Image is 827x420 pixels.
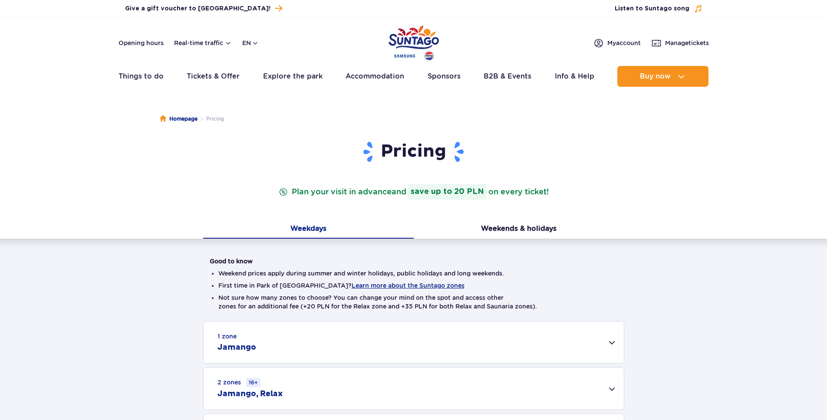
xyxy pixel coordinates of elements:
a: Managetickets [651,38,709,48]
button: en [242,39,259,47]
strong: save up to 20 PLN [408,184,487,200]
span: Listen to Suntago song [615,4,689,13]
a: Explore the park [263,66,323,87]
button: Listen to Suntago song [615,4,702,13]
h2: Jamango, Relax [217,389,283,399]
a: Give a gift voucher to [GEOGRAPHIC_DATA]! [125,3,282,14]
li: Weekend prices apply during summer and winter holidays, public holidays and long weekends. [218,269,609,278]
a: Accommodation [346,66,404,87]
a: Tickets & Offer [187,66,240,87]
button: Learn more about the Suntago zones [352,282,465,289]
span: My account [607,39,641,47]
a: Opening hours [119,39,164,47]
small: 16+ [246,378,260,387]
p: Plan your visit in advance on every ticket! [277,184,550,200]
button: Weekends & holidays [414,220,624,239]
a: Homepage [160,115,198,123]
a: Park of Poland [389,22,439,62]
strong: Good to know [210,258,253,265]
button: Weekdays [203,220,414,239]
button: Real-time traffic [174,39,232,46]
span: Give a gift voucher to [GEOGRAPHIC_DATA]! [125,4,270,13]
span: Manage tickets [665,39,709,47]
a: Myaccount [593,38,641,48]
a: Sponsors [428,66,461,87]
li: Not sure how many zones to choose? You can change your mind on the spot and access other zones fo... [218,293,609,311]
small: 2 zones [217,378,260,387]
li: Pricing [198,115,224,123]
span: Buy now [640,72,671,80]
li: First time in Park of [GEOGRAPHIC_DATA]? [218,281,609,290]
h1: Pricing [210,141,618,163]
small: 1 zone [217,332,237,341]
a: B2B & Events [484,66,531,87]
a: Things to do [119,66,164,87]
h2: Jamango [217,342,256,353]
a: Info & Help [555,66,594,87]
button: Buy now [617,66,708,87]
